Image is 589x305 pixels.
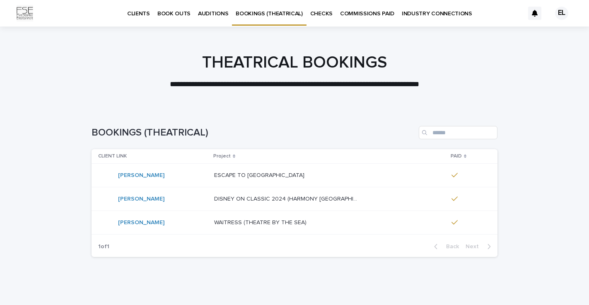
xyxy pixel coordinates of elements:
[451,152,462,161] p: PAID
[118,196,164,203] a: [PERSON_NAME]
[427,243,462,250] button: Back
[92,211,497,235] tr: [PERSON_NAME] WAITRESS (THEATRE BY THE SEA)WAITRESS (THEATRE BY THE SEA)
[92,164,497,187] tr: [PERSON_NAME] ESCAPE TO [GEOGRAPHIC_DATA]ESCAPE TO [GEOGRAPHIC_DATA]
[214,218,308,226] p: WAITRESS (THEATRE BY THE SEA)
[92,127,415,139] h1: BOOKINGS (THEATRICAL)
[466,244,484,249] span: Next
[118,219,164,226] a: [PERSON_NAME]
[92,53,497,73] h1: THEATRICAL BOOKINGS
[213,152,231,161] p: Project
[441,244,459,249] span: Back
[214,170,306,179] p: ESCAPE TO [GEOGRAPHIC_DATA]
[98,152,127,161] p: CLIENT LINK
[92,237,116,257] p: 1 of 1
[17,5,33,22] img: Km9EesSdRbS9ajqhBzyo
[214,194,361,203] p: DISNEY ON CLASSIC 2024 (HARMONY [GEOGRAPHIC_DATA])
[419,126,497,139] input: Search
[555,7,568,20] div: EL
[462,243,497,250] button: Next
[92,187,497,211] tr: [PERSON_NAME] DISNEY ON CLASSIC 2024 (HARMONY [GEOGRAPHIC_DATA])DISNEY ON CLASSIC 2024 (HARMONY [...
[118,172,164,179] a: [PERSON_NAME]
